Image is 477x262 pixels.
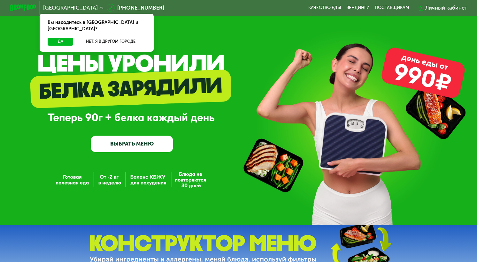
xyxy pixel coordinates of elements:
[76,38,146,46] button: Нет, я в другом городе
[308,5,341,11] a: Качество еды
[375,5,409,11] div: поставщикам
[346,5,370,11] a: Вендинги
[107,4,164,12] a: [PHONE_NUMBER]
[43,5,98,11] span: [GEOGRAPHIC_DATA]
[48,38,73,46] button: Да
[425,4,467,12] div: Личный кабинет
[91,136,173,152] a: ВЫБРАТЬ МЕНЮ
[40,14,154,38] div: Вы находитесь в [GEOGRAPHIC_DATA] и [GEOGRAPHIC_DATA]?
